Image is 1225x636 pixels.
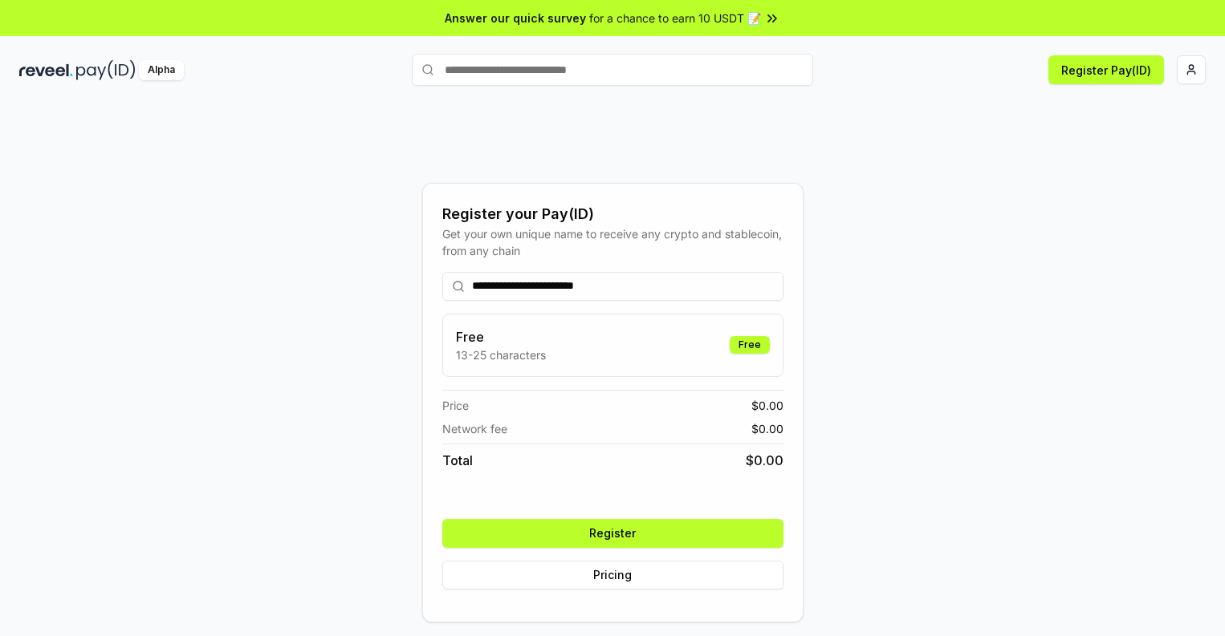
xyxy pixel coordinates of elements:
[442,519,783,548] button: Register
[76,60,136,80] img: pay_id
[1048,55,1164,84] button: Register Pay(ID)
[139,60,184,80] div: Alpha
[442,225,783,259] div: Get your own unique name to receive any crypto and stablecoin, from any chain
[442,397,469,414] span: Price
[445,10,586,26] span: Answer our quick survey
[456,327,546,346] h3: Free
[442,451,473,470] span: Total
[589,10,761,26] span: for a chance to earn 10 USDT 📝
[456,346,546,363] p: 13-25 characters
[442,203,783,225] div: Register your Pay(ID)
[19,60,73,80] img: reveel_dark
[751,397,783,414] span: $ 0.00
[746,451,783,470] span: $ 0.00
[442,420,507,437] span: Network fee
[442,561,783,589] button: Pricing
[730,336,770,354] div: Free
[751,420,783,437] span: $ 0.00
